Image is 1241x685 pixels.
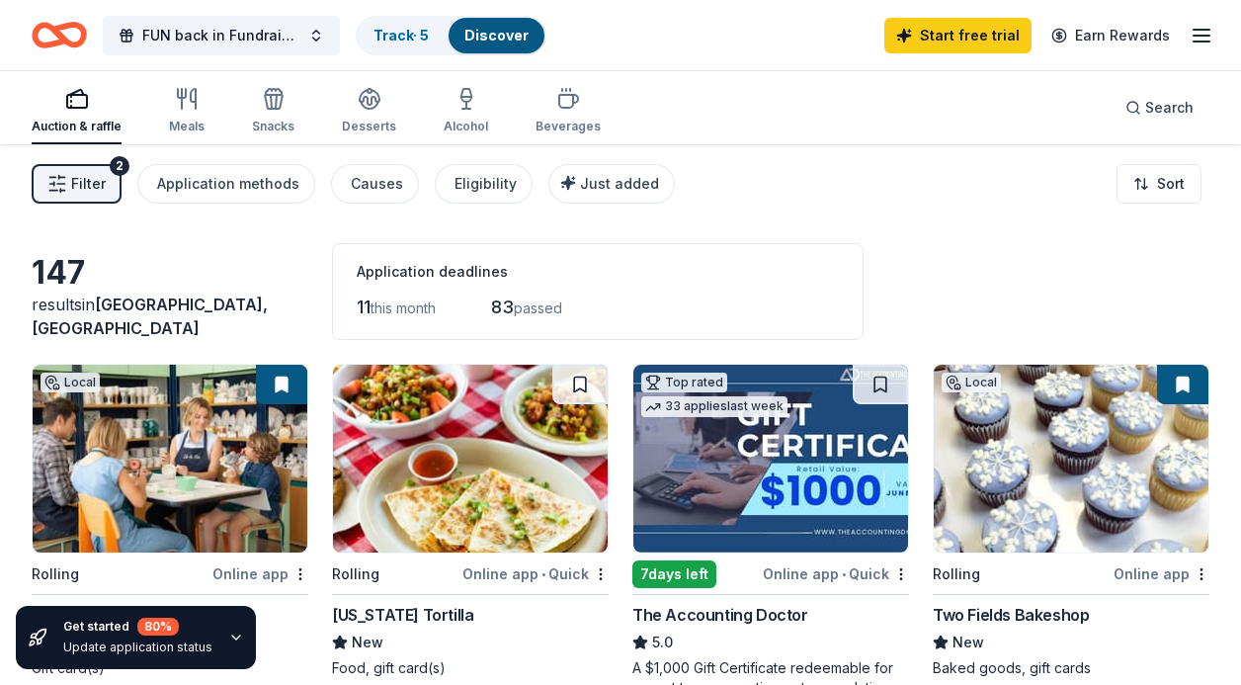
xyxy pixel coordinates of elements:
a: Earn Rewards [1039,18,1182,53]
span: • [842,566,846,582]
img: Image for Color Me Mine (Summit) [33,365,307,553]
button: Auction & raffle [32,79,122,144]
button: Desserts [342,79,396,144]
img: Image for Two Fields Bakeshop [934,365,1208,553]
button: Application methods [137,164,315,204]
span: 83 [491,297,514,317]
span: New [952,631,984,654]
div: Beverages [536,119,601,134]
a: Track· 5 [373,27,429,43]
a: Image for Two Fields BakeshopLocalRollingOnline appTwo Fields BakeshopNewBaked goods, gift cards [933,364,1209,678]
div: Eligibility [455,172,517,196]
div: Online app Quick [462,561,609,586]
span: New [352,631,383,654]
div: Local [942,373,1001,392]
span: Search [1145,96,1194,120]
div: Two Fields Bakeshop [933,603,1089,627]
div: Rolling [332,562,379,586]
div: Desserts [342,119,396,134]
div: Rolling [32,562,79,586]
button: Search [1110,88,1209,128]
div: 2 [110,156,129,176]
span: Just added [580,175,659,192]
button: Meals [169,79,205,144]
span: FUN back in Fundraising [142,24,300,47]
img: Image for California Tortilla [333,365,608,553]
span: in [32,295,268,338]
div: Get started [63,618,212,636]
button: Filter2 [32,164,122,204]
img: Image for The Accounting Doctor [633,365,908,553]
div: Online app [1114,561,1209,586]
div: Causes [351,172,403,196]
div: results [32,293,308,340]
a: Image for Color Me Mine (Summit)LocalRollingOnline appColor Me Mine (Summit)NewGift card(s) [32,364,308,678]
div: The Accounting Doctor [632,603,808,627]
div: Application deadlines [357,260,839,284]
button: Just added [548,164,675,204]
div: 80 % [137,618,179,636]
div: Snacks [252,119,294,134]
a: Image for California TortillaRollingOnline app•Quick[US_STATE] TortillaNewFood, gift card(s) [332,364,609,678]
span: • [541,566,545,582]
div: Baked goods, gift cards [933,658,1209,678]
div: Meals [169,119,205,134]
button: FUN back in Fundraising [103,16,340,55]
span: Sort [1157,172,1185,196]
button: Snacks [252,79,294,144]
div: 7 days left [632,560,716,588]
div: Top rated [641,373,727,392]
div: Online app Quick [763,561,909,586]
div: [US_STATE] Tortilla [332,603,473,627]
span: [GEOGRAPHIC_DATA], [GEOGRAPHIC_DATA] [32,295,268,338]
a: Home [32,12,87,58]
span: Filter [71,172,106,196]
button: Eligibility [435,164,533,204]
a: Discover [464,27,529,43]
button: Causes [331,164,419,204]
div: Update application status [63,640,212,655]
div: Auction & raffle [32,119,122,134]
button: Alcohol [444,79,488,144]
span: 11 [357,297,371,317]
span: passed [514,300,562,316]
span: this month [371,300,436,316]
div: Online app [212,561,308,586]
button: Track· 5Discover [356,16,546,55]
div: 147 [32,253,308,293]
button: Beverages [536,79,601,144]
div: Local [41,373,100,392]
div: Alcohol [444,119,488,134]
div: 33 applies last week [641,396,787,417]
div: Application methods [157,172,299,196]
span: 5.0 [652,631,673,654]
button: Sort [1117,164,1201,204]
div: Rolling [933,562,980,586]
div: Food, gift card(s) [332,658,609,678]
a: Start free trial [884,18,1032,53]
